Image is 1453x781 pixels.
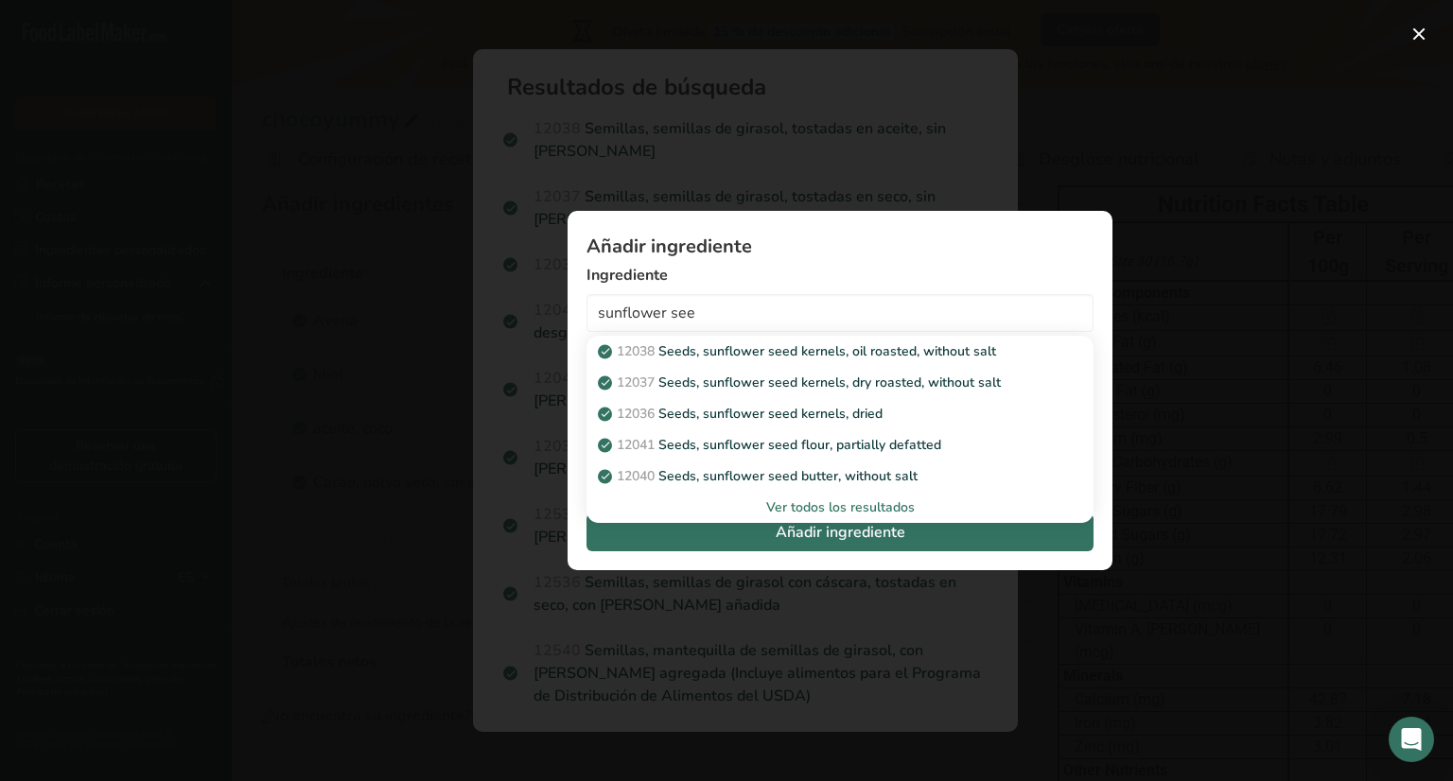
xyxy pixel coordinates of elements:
[602,341,996,361] p: Seeds, sunflower seed kernels, oil roasted, without salt
[617,342,655,360] span: 12038
[602,404,883,424] p: Seeds, sunflower seed kernels, dried
[602,466,918,486] p: Seeds, sunflower seed butter, without salt
[617,436,655,454] span: 12041
[586,367,1094,398] a: 12037Seeds, sunflower seed kernels, dry roasted, without salt
[602,373,1001,392] p: Seeds, sunflower seed kernels, dry roasted, without salt
[776,521,905,544] span: Añadir ingrediente
[1389,717,1434,762] div: Open Intercom Messenger
[586,492,1094,523] div: Ver todos los resultados
[617,467,655,485] span: 12040
[586,460,1094,492] a: 12040Seeds, sunflower seed butter, without salt
[617,405,655,423] span: 12036
[602,435,941,455] p: Seeds, sunflower seed flour, partially defatted
[586,513,1094,551] button: Añadir ingrediente
[617,373,655,391] span: 12037
[586,237,1094,256] h1: Añadir ingrediente
[602,497,1078,517] div: Ver todos los resultados
[586,398,1094,429] a: 12036Seeds, sunflower seed kernels, dried
[586,294,1094,332] input: Añadir ingrediente
[586,264,1094,286] label: Ingrediente
[586,429,1094,460] a: 12041Seeds, sunflower seed flour, partially defatted
[586,336,1094,367] a: 12038Seeds, sunflower seed kernels, oil roasted, without salt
